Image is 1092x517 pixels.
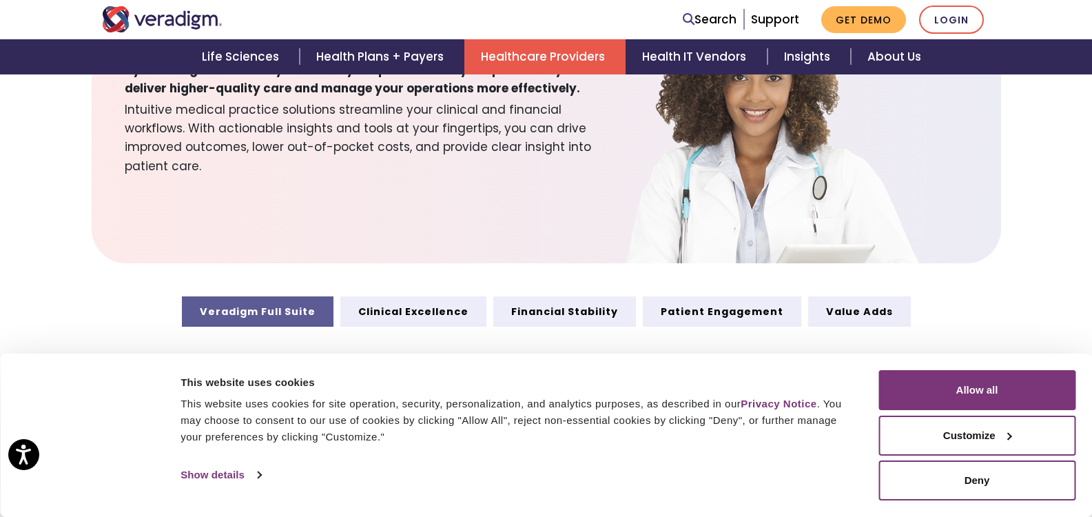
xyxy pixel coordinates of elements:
span: Intuitive medical practice solutions streamline your clinical and financial workflows. With actio... [125,98,622,176]
a: Financial Stability [493,296,636,327]
a: Patient Engagement [643,296,801,327]
img: Veradigm logo [102,6,223,32]
a: Clinical Excellence [340,296,486,327]
a: Search [683,10,736,29]
a: Value Adds [808,296,911,327]
div: This website uses cookies for site operation, security, personalization, and analytics purposes, ... [181,396,847,445]
a: Health Plans + Payers [300,39,464,74]
a: Login [919,6,984,34]
a: Healthcare Providers [464,39,626,74]
a: Life Sciences [185,39,300,74]
button: Customize [878,416,1075,456]
button: Allow all [878,370,1075,410]
iframe: Drift Chat Widget [827,418,1075,500]
div: This website uses cookies [181,374,847,391]
a: Insights [768,39,851,74]
a: About Us [851,39,938,74]
a: Health IT Vendors [626,39,767,74]
span: By focusing on what truly matters—your patients and your practice—you can deliver higher-quality ... [125,61,622,98]
a: Get Demo [821,6,906,33]
a: Show details [181,465,260,485]
a: Veradigm Full Suite [182,296,333,327]
a: Privacy Notice [741,398,816,409]
a: Support [751,11,799,28]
